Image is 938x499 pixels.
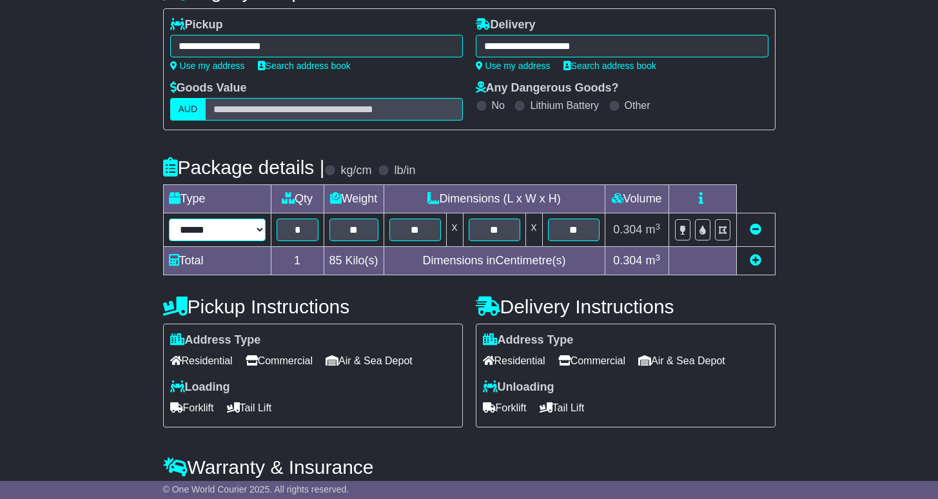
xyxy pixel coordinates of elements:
td: Kilo(s) [324,247,384,275]
span: Forklift [170,398,214,418]
a: Remove this item [750,223,761,236]
span: Residential [483,351,545,371]
label: kg/cm [340,164,371,178]
span: Air & Sea Depot [638,351,725,371]
span: Residential [170,351,233,371]
td: Weight [324,185,384,213]
a: Search address book [258,61,351,71]
td: 1 [271,247,324,275]
span: m [645,223,660,236]
span: 85 [329,254,342,267]
label: Other [625,99,650,112]
td: Volume [605,185,669,213]
span: Air & Sea Depot [326,351,413,371]
span: m [645,254,660,267]
span: Tail Lift [540,398,585,418]
td: x [446,213,463,247]
td: Dimensions (L x W x H) [384,185,605,213]
h4: Package details | [163,157,325,178]
span: 0.304 [613,254,642,267]
label: Loading [170,380,230,395]
label: No [492,99,505,112]
label: Pickup [170,18,223,32]
span: Forklift [483,398,527,418]
td: Type [163,185,271,213]
sup: 3 [655,222,660,231]
sup: 3 [655,253,660,262]
span: © One World Courier 2025. All rights reserved. [163,484,349,494]
span: Tail Lift [227,398,272,418]
td: Qty [271,185,324,213]
label: lb/in [394,164,415,178]
label: Lithium Battery [530,99,599,112]
a: Add new item [750,254,761,267]
label: Goods Value [170,81,247,95]
h4: Pickup Instructions [163,296,463,317]
label: Any Dangerous Goods? [476,81,619,95]
label: Unloading [483,380,554,395]
label: AUD [170,98,206,121]
a: Search address book [563,61,656,71]
span: 0.304 [613,223,642,236]
h4: Warranty & Insurance [163,456,776,478]
span: Commercial [558,351,625,371]
label: Address Type [483,333,574,347]
td: x [525,213,542,247]
span: Commercial [246,351,313,371]
a: Use my address [476,61,551,71]
h4: Delivery Instructions [476,296,776,317]
td: Total [163,247,271,275]
label: Delivery [476,18,536,32]
a: Use my address [170,61,245,71]
label: Address Type [170,333,261,347]
td: Dimensions in Centimetre(s) [384,247,605,275]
